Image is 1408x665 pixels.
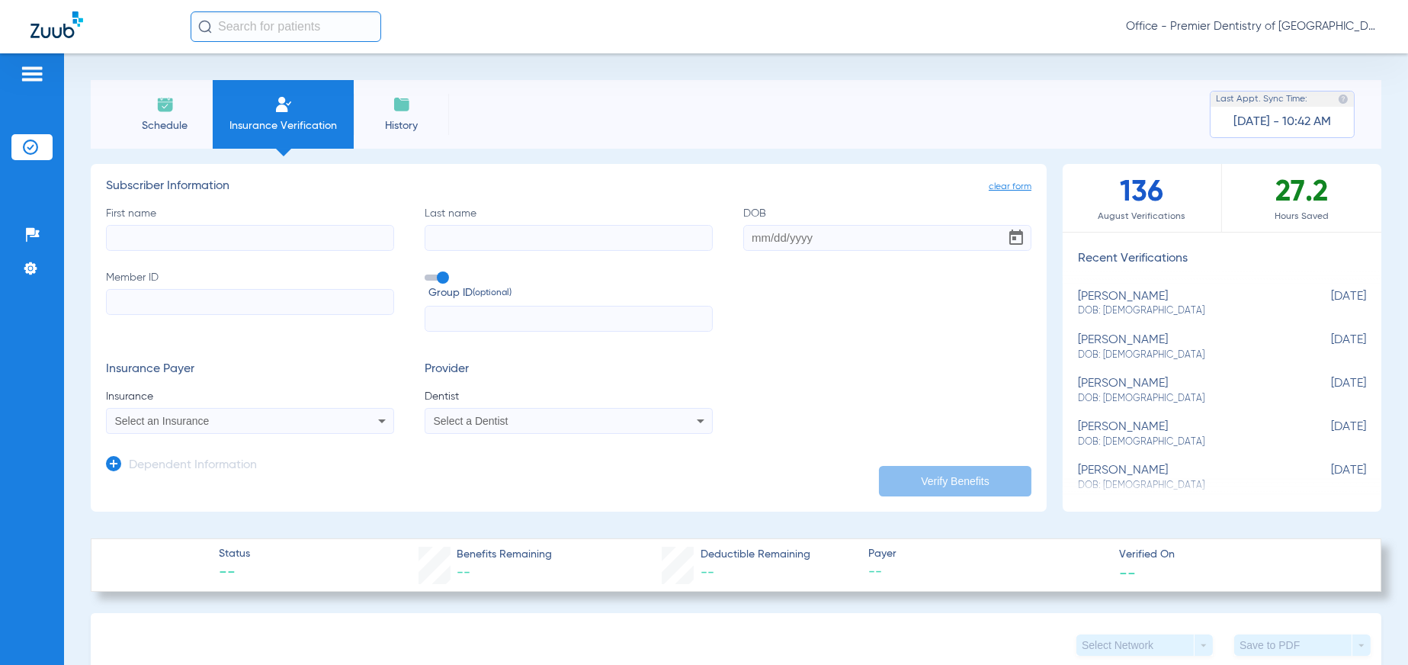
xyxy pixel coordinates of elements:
span: Office - Premier Dentistry of [GEOGRAPHIC_DATA] | PDC [1126,19,1378,34]
input: First name [106,225,394,251]
div: 27.2 [1222,164,1381,232]
span: DOB: [DEMOGRAPHIC_DATA] [1078,349,1290,362]
span: [DATE] [1290,290,1366,318]
label: Last name [425,206,713,251]
span: History [365,118,438,133]
div: [PERSON_NAME] [1078,377,1290,405]
div: [PERSON_NAME] [1078,290,1290,318]
span: DOB: [DEMOGRAPHIC_DATA] [1078,392,1290,406]
span: DOB: [DEMOGRAPHIC_DATA] [1078,435,1290,449]
h3: Subscriber Information [106,179,1031,194]
span: -- [457,566,470,580]
span: Verified On [1119,547,1357,563]
span: clear form [989,179,1031,194]
label: DOB [743,206,1031,251]
div: 136 [1063,164,1222,232]
input: DOBOpen calendar [743,225,1031,251]
input: Last name [425,225,713,251]
label: First name [106,206,394,251]
img: Zuub Logo [30,11,83,38]
span: Group ID [428,285,713,301]
img: History [393,95,411,114]
span: -- [868,563,1106,582]
span: DOB: [DEMOGRAPHIC_DATA] [1078,304,1290,318]
span: Hours Saved [1222,209,1381,224]
span: Insurance [106,389,394,404]
img: Search Icon [198,20,212,34]
span: Payer [868,546,1106,562]
input: Member ID [106,289,394,315]
img: hamburger-icon [20,65,44,83]
img: last sync help info [1338,94,1349,104]
span: -- [701,566,714,580]
span: Schedule [129,118,201,133]
span: Deductible Remaining [701,547,810,563]
span: August Verifications [1063,209,1221,224]
span: [DATE] [1290,420,1366,448]
img: Manual Insurance Verification [274,95,293,114]
img: Schedule [156,95,175,114]
h3: Recent Verifications [1063,252,1381,267]
span: [DATE] [1290,464,1366,492]
span: -- [1119,564,1136,580]
input: Search for patients [191,11,381,42]
label: Member ID [106,270,394,332]
span: Last Appt. Sync Time: [1216,92,1307,107]
div: [PERSON_NAME] [1078,420,1290,448]
span: [DATE] - 10:42 AM [1233,114,1331,130]
span: [DATE] [1290,333,1366,361]
span: Dentist [425,389,713,404]
span: Benefits Remaining [457,547,552,563]
span: [DATE] [1290,377,1366,405]
h3: Dependent Information [129,458,257,474]
div: [PERSON_NAME] [1078,464,1290,492]
button: Verify Benefits [879,466,1031,496]
h3: Insurance Payer [106,362,394,377]
span: Insurance Verification [224,118,342,133]
button: Open calendar [1001,223,1031,253]
div: [PERSON_NAME] [1078,333,1290,361]
span: Select an Insurance [115,415,210,427]
span: -- [219,563,250,584]
span: Status [219,546,250,562]
h3: Provider [425,362,713,377]
small: (optional) [473,285,512,301]
span: Select a Dentist [434,415,508,427]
